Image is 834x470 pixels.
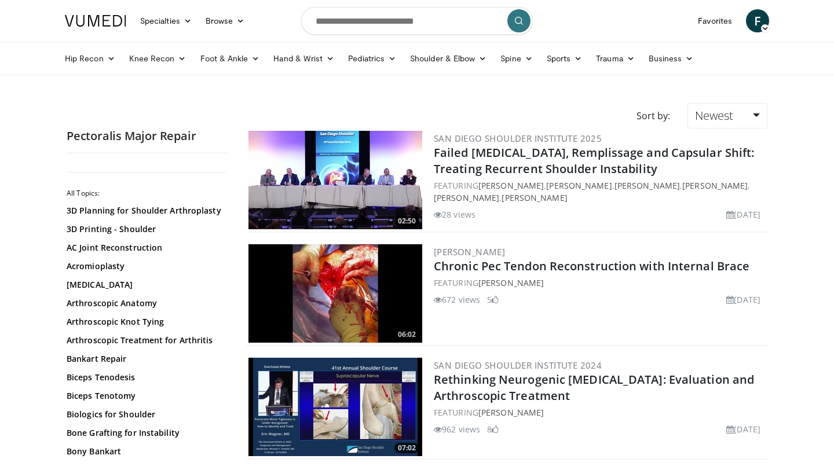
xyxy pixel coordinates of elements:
a: Knee Recon [122,47,193,70]
a: San Diego Shoulder Institute 2025 [434,133,602,144]
a: Browse [199,9,252,32]
img: d4762758-bb96-4fa2-b22c-65930cd57c8d.300x170_q85_crop-smart_upscale.jpg [248,131,422,229]
a: Acromioplasty [67,260,223,272]
a: Business [642,47,701,70]
a: [MEDICAL_DATA] [67,279,223,291]
div: FEATURING , , , , , [434,179,765,204]
a: [PERSON_NAME] [614,180,680,191]
a: 06:02 [248,244,422,343]
a: Chronic Pec Tendon Reconstruction with Internal Brace [434,258,749,274]
a: Hip Recon [58,47,122,70]
span: 02:50 [394,216,419,226]
li: 5 [487,293,499,306]
li: 672 views [434,293,480,306]
span: 07:02 [394,443,419,453]
a: [PERSON_NAME] [478,407,544,418]
a: Arthroscopic Knot Tying [67,316,223,328]
a: F [746,9,769,32]
a: Arthroscopic Treatment for Arthritis [67,335,223,346]
a: Biceps Tenodesis [67,372,223,383]
h2: Pectoralis Major Repair [67,128,229,144]
a: Specialties [133,9,199,32]
input: Search topics, interventions [301,7,533,35]
a: 07:02 [248,358,422,456]
a: Sports [540,47,590,70]
img: bc7b021a-91a4-4c84-b592-a9dc9fc363f3.300x170_q85_crop-smart_upscale.jpg [248,358,422,456]
span: 06:02 [394,329,419,340]
li: [DATE] [726,293,760,306]
a: Bone Grafting for Instability [67,427,223,439]
a: Spine [493,47,539,70]
a: 3D Planning for Shoulder Arthroplasty [67,205,223,216]
img: c74ce3af-79fa-410d-881d-333602a09ccc.300x170_q85_crop-smart_upscale.jpg [248,244,422,343]
a: Newest [687,103,767,128]
li: [DATE] [726,208,760,221]
a: [PERSON_NAME] [478,277,544,288]
a: [PERSON_NAME] [434,246,505,258]
div: FEATURING [434,277,765,289]
div: FEATURING [434,406,765,418]
img: VuMedi Logo [65,15,126,27]
a: Favorites [691,9,739,32]
h2: All Topics: [67,189,226,198]
a: Shoulder & Elbow [403,47,493,70]
li: 8 [487,423,499,435]
a: Rethinking Neurogenic [MEDICAL_DATA]: Evaluation and Arthroscopic Treatment [434,372,754,403]
a: [PERSON_NAME] [682,180,748,191]
a: Pediatrics [341,47,403,70]
a: [PERSON_NAME] [546,180,612,191]
div: Sort by: [628,103,679,128]
a: Failed [MEDICAL_DATA], Remplissage and Capsular Shift: Treating Recurrent Shoulder Instability [434,145,754,177]
a: [PERSON_NAME] [478,180,544,191]
a: [PERSON_NAME] [502,192,567,203]
li: 962 views [434,423,480,435]
a: Biologics for Shoulder [67,409,223,420]
a: Bony Bankart [67,446,223,457]
a: 3D Printing - Shoulder [67,223,223,235]
a: AC Joint Reconstruction [67,242,223,254]
span: Newest [695,108,733,123]
a: 02:50 [248,131,422,229]
a: Hand & Wrist [266,47,341,70]
a: Foot & Ankle [193,47,267,70]
a: Trauma [589,47,642,70]
li: [DATE] [726,423,760,435]
a: Bankart Repair [67,353,223,365]
a: San Diego Shoulder Institute 2024 [434,359,602,371]
li: 28 views [434,208,475,221]
a: Biceps Tenotomy [67,390,223,402]
a: [PERSON_NAME] [434,192,499,203]
a: Arthroscopic Anatomy [67,298,223,309]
